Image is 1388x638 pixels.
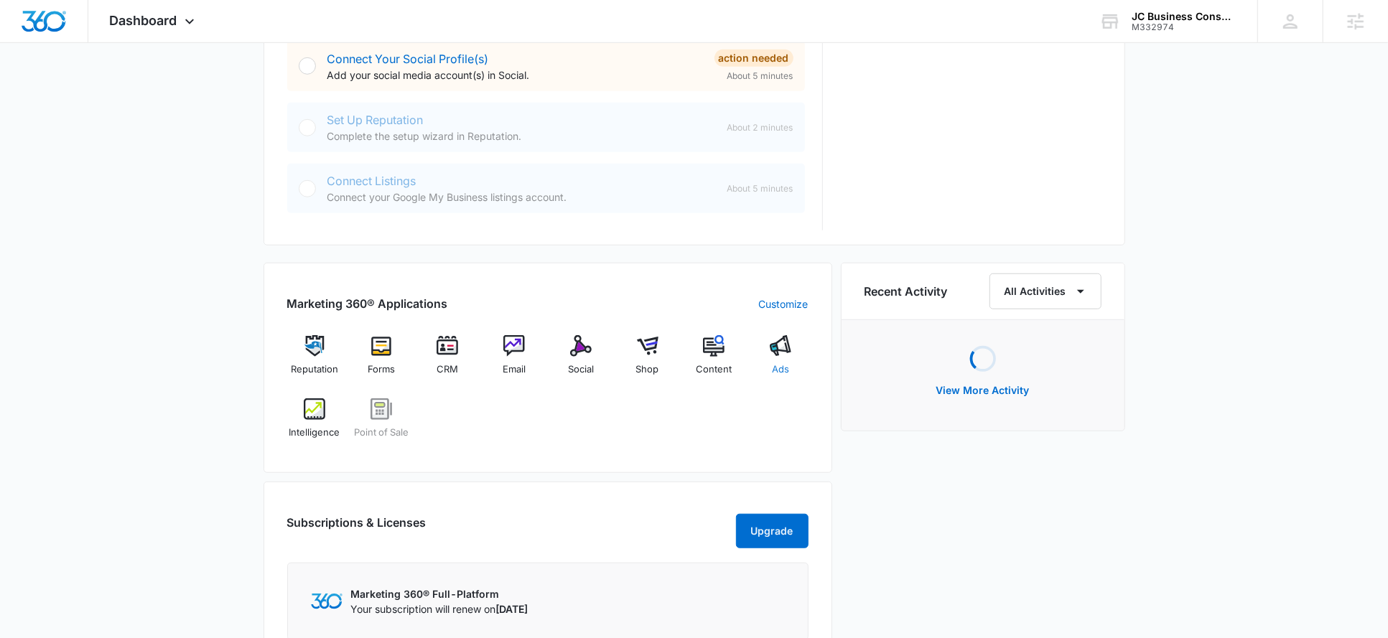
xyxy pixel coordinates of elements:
div: account id [1132,22,1236,32]
a: Email [487,335,542,387]
span: Ads [772,362,789,377]
span: Shop [636,362,659,377]
p: Complete the setup wizard in Reputation. [327,128,716,144]
p: Your subscription will renew on [351,601,528,616]
button: All Activities [989,273,1101,309]
span: [DATE] [496,603,528,615]
span: Social [568,362,594,377]
a: Point of Sale [353,398,409,450]
a: Forms [353,335,409,387]
p: Connect your Google My Business listings account. [327,189,716,205]
span: Email [503,362,526,377]
img: Marketing 360 Logo [311,594,343,609]
a: Reputation [287,335,343,387]
button: View More Activity [922,373,1044,408]
span: Point of Sale [354,426,409,440]
a: Social [554,335,609,387]
a: Customize [759,296,809,311]
span: About 5 minutes [727,70,793,83]
span: Forms [368,362,395,377]
span: Reputation [291,362,338,377]
p: Add your social media account(s) in Social. [327,67,703,83]
span: About 5 minutes [727,182,793,195]
a: CRM [420,335,475,387]
a: Connect Your Social Profile(s) [327,52,489,66]
span: Dashboard [110,13,177,28]
span: Intelligence [289,426,340,440]
a: Shop [620,335,675,387]
h6: Recent Activity [865,283,948,300]
h2: Subscriptions & Licenses [287,514,427,543]
a: Ads [753,335,809,387]
a: Intelligence [287,398,343,450]
span: About 2 minutes [727,121,793,134]
div: account name [1132,11,1236,22]
h2: Marketing 360® Applications [287,295,448,312]
button: Upgrade [736,514,809,548]
a: Content [686,335,742,387]
p: Marketing 360® Full-Platform [351,586,528,601]
span: CRM [437,362,458,377]
span: Content [696,362,732,377]
div: Action Needed [714,50,793,67]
